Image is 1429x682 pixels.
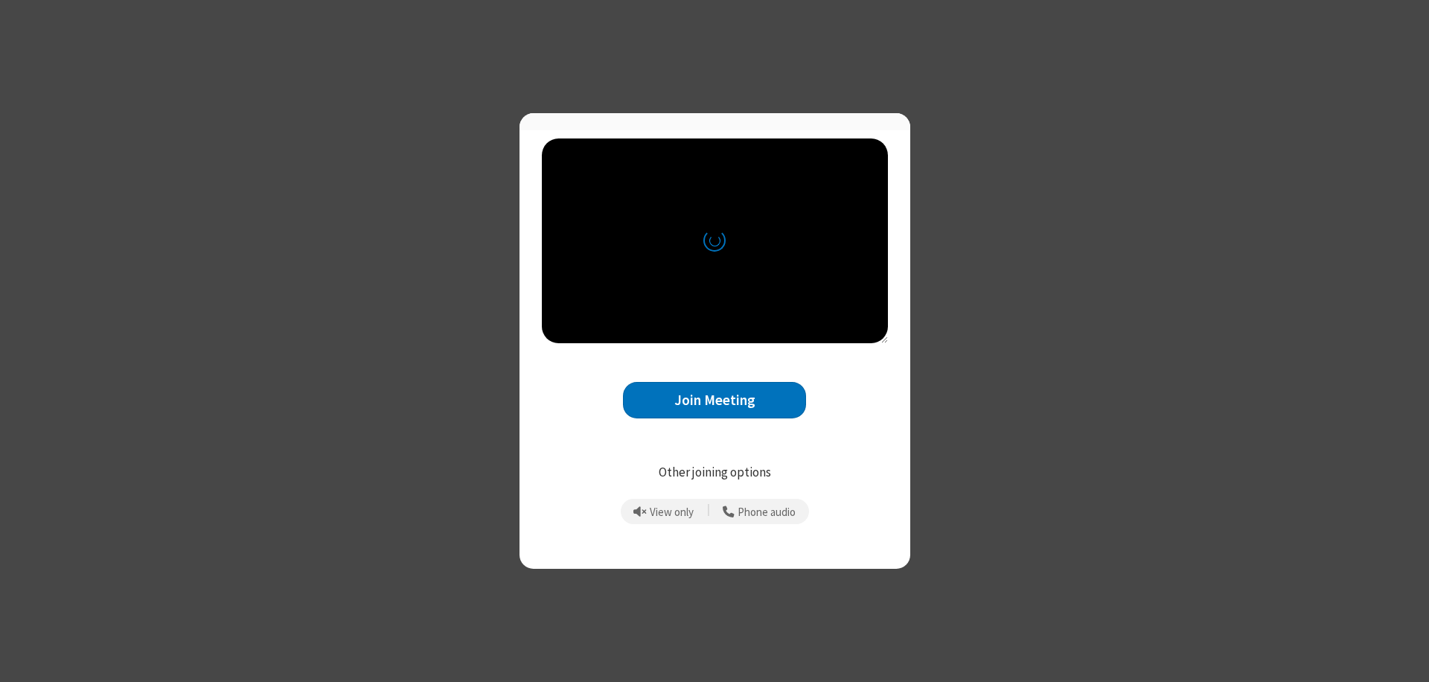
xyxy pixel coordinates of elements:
[542,463,888,482] p: Other joining options
[623,382,806,418] button: Join Meeting
[717,499,802,524] button: Use your phone for mic and speaker while you view the meeting on this device.
[738,506,796,519] span: Phone audio
[650,506,694,519] span: View only
[628,499,700,524] button: Prevent echo when there is already an active mic and speaker in the room.
[707,501,710,522] span: |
